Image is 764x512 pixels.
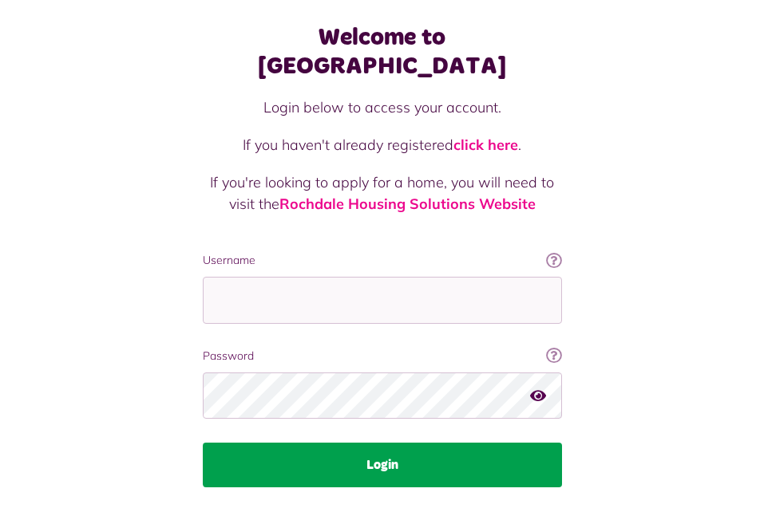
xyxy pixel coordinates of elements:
[203,348,562,364] label: Password
[203,443,562,487] button: Login
[453,136,518,154] a: click here
[279,195,536,213] a: Rochdale Housing Solutions Website
[203,134,562,156] p: If you haven't already registered .
[203,252,562,269] label: Username
[203,171,562,215] p: If you're looking to apply for a home, you will need to visit the
[203,96,562,118] p: Login below to access your account.
[203,23,562,81] h1: Welcome to [GEOGRAPHIC_DATA]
